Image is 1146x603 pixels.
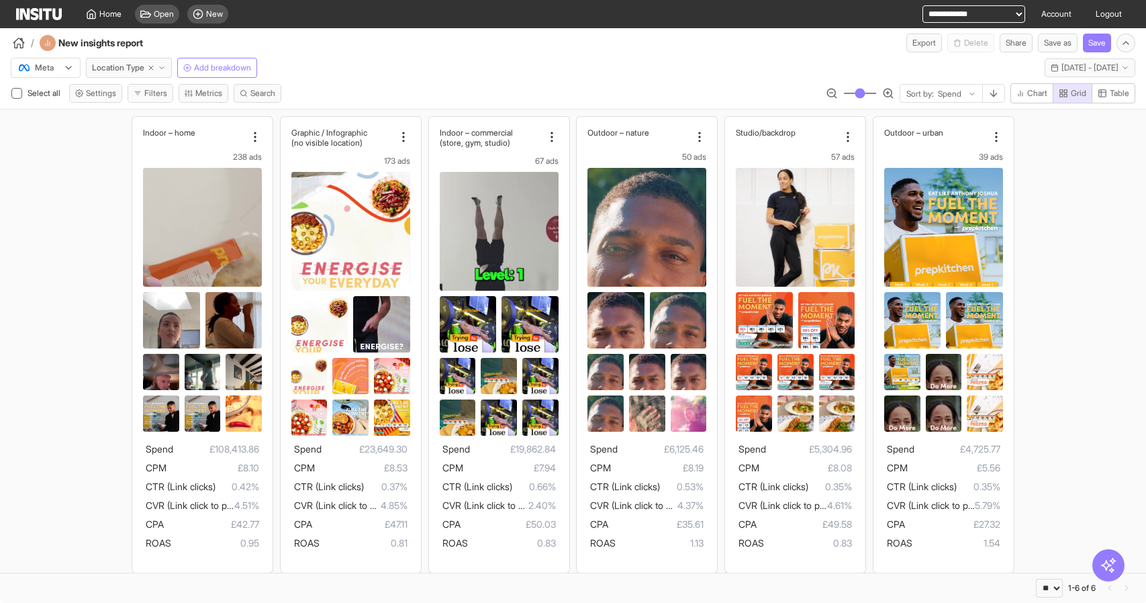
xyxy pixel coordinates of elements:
[315,460,408,476] span: £8.53
[808,479,852,495] span: 0.35%
[738,481,808,492] span: CTR (Link clicks)
[146,481,216,492] span: CTR (Link clicks)
[146,443,173,455] span: Spend
[99,9,122,19] span: Home
[884,152,1003,163] div: 39 ads
[884,128,943,138] h2: Outdoor – urban
[587,128,690,138] div: Outdoor – nature
[143,152,262,163] div: 238 ads
[590,462,611,473] span: CPM
[512,479,556,495] span: 0.66%
[1045,58,1135,77] button: [DATE] - [DATE]
[738,443,766,455] span: Spend
[154,9,174,19] span: Open
[442,462,463,473] span: CPM
[146,462,166,473] span: CPM
[442,500,560,511] span: CVR (Link click to purchase)
[294,462,315,473] span: CPM
[908,460,1000,476] span: £5.56
[957,479,1000,495] span: 0.35%
[1071,88,1086,99] span: Grid
[764,535,852,551] span: 0.83
[322,441,408,457] span: £23,649.30
[608,516,704,532] span: £35.61
[234,498,259,514] span: 4.51%
[166,460,259,476] span: £8.10
[618,441,704,457] span: £6,125.46
[590,443,618,455] span: Spend
[887,518,905,530] span: CPA
[28,88,63,98] span: Select all
[291,138,363,148] h2: (no visible location)
[69,84,122,103] button: Settings
[1038,34,1078,52] button: Save as
[736,128,796,138] h2: Studio/backdrop
[468,535,556,551] span: 0.83
[738,518,757,530] span: CPA
[173,441,259,457] span: £108,413.86
[440,156,559,167] div: 67 ads
[660,479,704,495] span: 0.53%
[1068,583,1096,594] div: 1-6 of 6
[912,535,1000,551] span: 1.54
[442,481,512,492] span: CTR (Link clicks)
[294,518,312,530] span: CPA
[250,88,275,99] span: Search
[11,35,34,51] button: /
[1061,62,1118,73] span: [DATE] - [DATE]
[975,498,1000,514] span: 5.79%
[1000,34,1033,52] button: Share
[887,537,912,549] span: ROAS
[294,481,364,492] span: CTR (Link clicks)
[738,537,764,549] span: ROAS
[364,479,408,495] span: 0.37%
[128,84,173,103] button: Filters
[738,500,856,511] span: CVR (Link click to purchase)
[906,89,934,99] span: Sort by:
[294,537,320,549] span: ROAS
[914,441,1000,457] span: £4,725.77
[757,516,852,532] span: £49.58
[528,498,556,514] span: 2.40%
[887,443,914,455] span: Spend
[887,462,908,473] span: CPM
[590,537,616,549] span: ROAS
[759,460,852,476] span: £8.08
[590,518,608,530] span: CPA
[587,152,706,163] div: 50 ads
[736,152,855,163] div: 57 ads
[442,537,468,549] span: ROAS
[194,62,251,73] span: Add breakdown
[442,443,470,455] span: Spend
[470,441,556,457] span: £19,862.84
[31,36,34,50] span: /
[827,498,852,514] span: 4.61%
[442,518,461,530] span: CPA
[440,128,542,148] div: Indoor – commercial (store, gym, studio)
[1027,88,1047,99] span: Chart
[216,479,259,495] span: 0.42%
[291,128,394,148] div: Graphic / Infographic (no visible location)
[884,128,987,138] div: Outdoor – urban
[906,34,942,52] button: Export
[440,128,513,138] h2: Indoor – commercial
[905,516,1000,532] span: £27.32
[146,537,171,549] span: ROAS
[440,138,510,148] h2: (store, gym, studio)
[463,460,556,476] span: £7.94
[294,443,322,455] span: Spend
[381,498,408,514] span: 4.85%
[587,128,649,138] h2: Outdoor – nature
[177,58,257,78] button: Add breakdown
[887,500,1004,511] span: CVR (Link click to purchase)
[1053,83,1092,103] button: Grid
[947,34,994,52] span: You cannot delete a preset report.
[206,9,223,19] span: New
[294,500,412,511] span: CVR (Link click to purchase)
[291,128,367,138] h2: Graphic / Infographic
[16,8,62,20] img: Logo
[312,516,408,532] span: £47.11
[143,128,195,138] h2: Indoor – home
[736,128,839,138] div: Studio/backdrop
[738,462,759,473] span: CPM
